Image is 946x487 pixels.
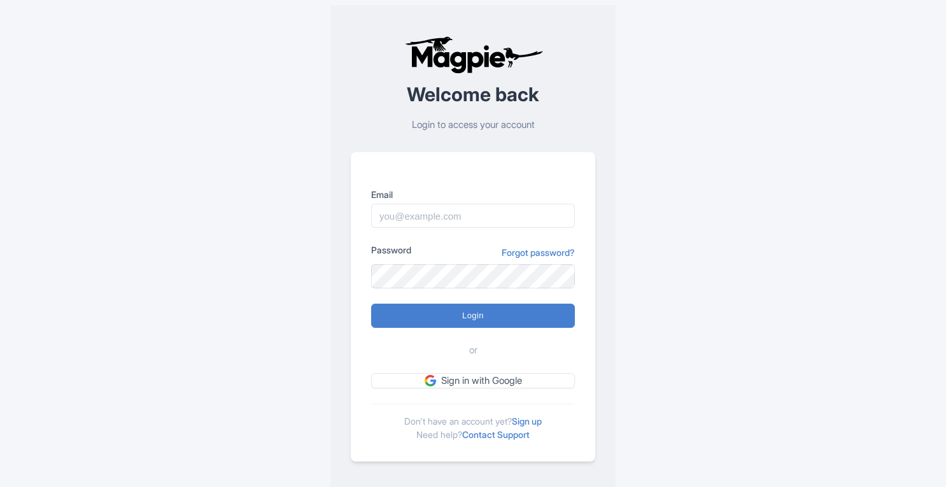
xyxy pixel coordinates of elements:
input: you@example.com [371,204,575,228]
a: Contact Support [462,429,530,440]
span: or [469,343,477,358]
h2: Welcome back [351,84,595,105]
label: Password [371,243,411,257]
p: Login to access your account [351,118,595,132]
a: Sign up [512,416,542,427]
img: google.svg [425,375,436,386]
div: Don't have an account yet? Need help? [371,404,575,441]
img: logo-ab69f6fb50320c5b225c76a69d11143b.png [402,36,545,74]
a: Sign in with Google [371,373,575,389]
label: Email [371,188,575,201]
input: Login [371,304,575,328]
a: Forgot password? [502,246,575,259]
